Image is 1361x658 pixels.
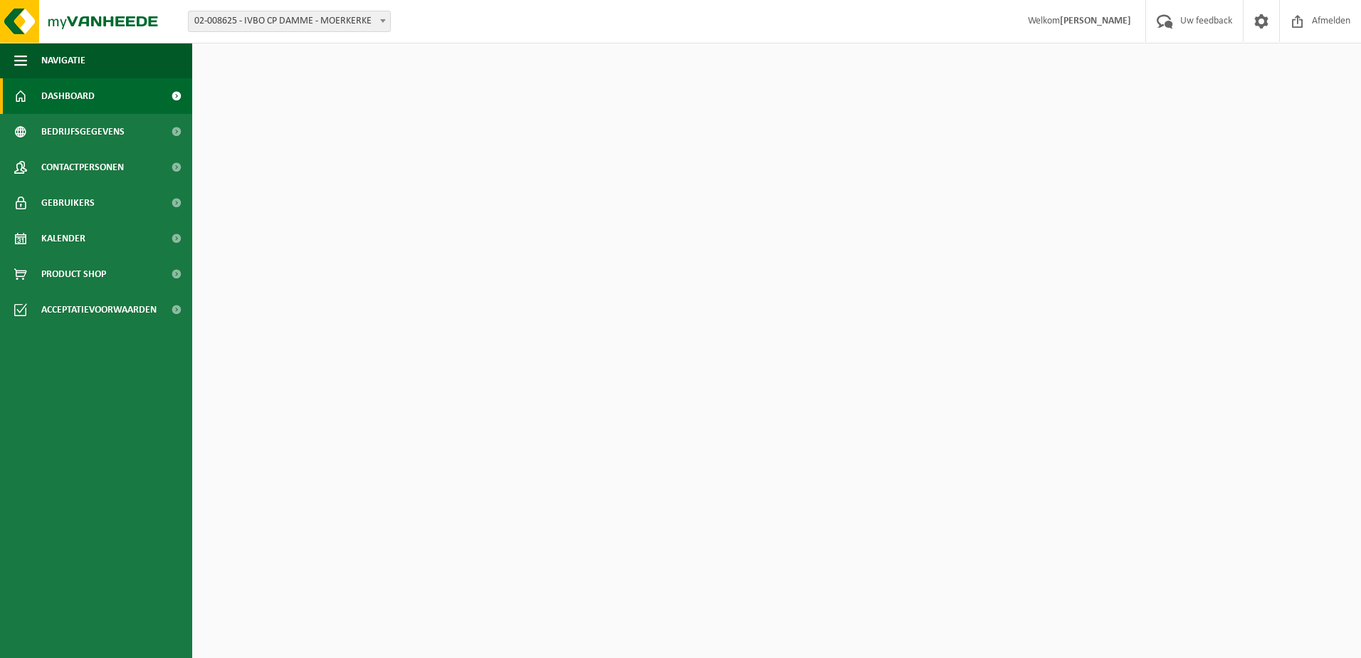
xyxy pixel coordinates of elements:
[41,185,95,221] span: Gebruikers
[1060,16,1131,26] strong: [PERSON_NAME]
[41,221,85,256] span: Kalender
[189,11,390,31] span: 02-008625 - IVBO CP DAMME - MOERKERKE
[41,78,95,114] span: Dashboard
[41,150,124,185] span: Contactpersonen
[41,43,85,78] span: Navigatie
[41,256,106,292] span: Product Shop
[41,114,125,150] span: Bedrijfsgegevens
[188,11,391,32] span: 02-008625 - IVBO CP DAMME - MOERKERKE
[41,292,157,328] span: Acceptatievoorwaarden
